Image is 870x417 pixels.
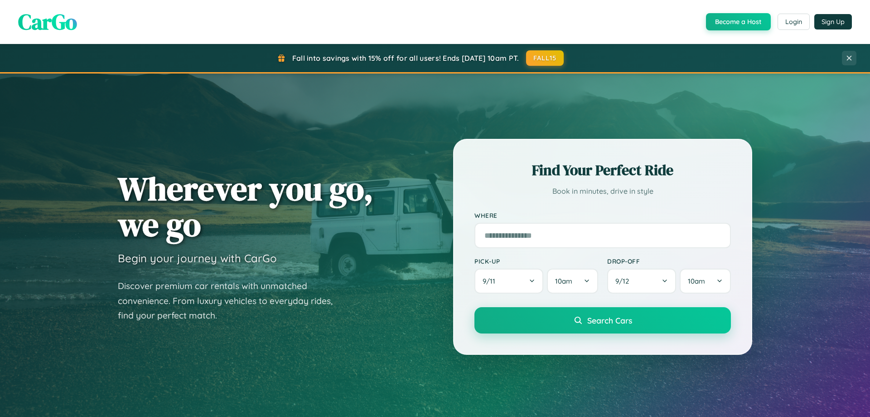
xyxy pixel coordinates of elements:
[778,14,810,30] button: Login
[547,269,598,294] button: 10am
[118,251,277,265] h3: Begin your journey with CarGo
[483,277,500,285] span: 9 / 11
[680,269,731,294] button: 10am
[607,257,731,265] label: Drop-off
[292,54,519,63] span: Fall into savings with 15% off for all users! Ends [DATE] 10am PT.
[706,13,771,30] button: Become a Host
[474,307,731,334] button: Search Cars
[474,269,543,294] button: 9/11
[688,277,705,285] span: 10am
[474,257,598,265] label: Pick-up
[814,14,852,29] button: Sign Up
[474,160,731,180] h2: Find Your Perfect Ride
[18,7,77,37] span: CarGo
[607,269,676,294] button: 9/12
[615,277,633,285] span: 9 / 12
[474,211,731,219] label: Where
[555,277,572,285] span: 10am
[474,185,731,198] p: Book in minutes, drive in style
[587,315,632,325] span: Search Cars
[118,279,344,323] p: Discover premium car rentals with unmatched convenience. From luxury vehicles to everyday rides, ...
[526,50,564,66] button: FALL15
[118,171,373,242] h1: Wherever you go, we go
